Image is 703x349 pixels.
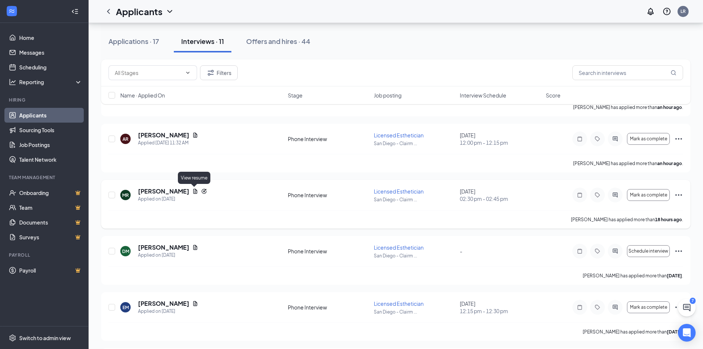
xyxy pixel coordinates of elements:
h5: [PERSON_NAME] [138,187,189,195]
h5: [PERSON_NAME] [138,243,189,252]
div: Open Intercom Messenger [678,324,696,342]
span: Name · Applied On [120,92,165,99]
svg: WorkstreamLogo [8,7,15,15]
span: Licensed Esthetician [374,188,424,195]
svg: QuestionInfo [662,7,671,16]
span: 12:15 pm - 12:30 pm [460,307,541,315]
div: EM [123,304,129,311]
span: Licensed Esthetician [374,132,424,138]
svg: Ellipses [674,303,683,312]
a: Talent Network [19,152,82,167]
svg: MagnifyingGlass [671,70,676,76]
span: Stage [288,92,303,99]
a: Applicants [19,108,82,123]
button: Mark as complete [627,189,670,201]
span: Mark as complete [630,192,667,198]
div: Reporting [19,78,83,86]
div: Applications · 17 [108,37,159,46]
svg: Document [192,244,198,250]
svg: ActiveChat [611,136,620,142]
div: LR [680,8,686,14]
span: - [460,248,462,254]
a: Sourcing Tools [19,123,82,137]
b: [DATE] [667,329,682,335]
input: Search in interviews [572,65,683,80]
div: Team Management [9,174,81,181]
div: AR [123,136,128,142]
div: Phone Interview [288,191,369,199]
span: Mark as complete [630,305,667,310]
a: OnboardingCrown [19,185,82,200]
h5: [PERSON_NAME] [138,300,189,308]
p: San Diego - Clairm ... [374,140,455,147]
svg: Tag [593,304,602,310]
svg: Note [575,248,584,254]
button: Mark as complete [627,301,670,313]
a: Messages [19,45,82,60]
div: View resume [178,172,210,184]
span: Interview Schedule [460,92,506,99]
b: an hour ago [657,161,682,166]
div: Interviews · 11 [181,37,224,46]
svg: Note [575,192,584,198]
div: Offers and hires · 44 [246,37,310,46]
div: [DATE] [460,131,541,146]
a: Job Postings [19,137,82,152]
a: TeamCrown [19,200,82,215]
svg: Document [192,188,198,194]
svg: Note [575,136,584,142]
svg: Ellipses [674,247,683,256]
button: ChatActive [678,299,696,317]
div: Applied on [DATE] [138,252,198,259]
a: Home [19,30,82,45]
span: Job posting [374,92,402,99]
svg: ActiveChat [611,248,620,254]
div: Applied [DATE] 11:32 AM [138,139,198,147]
svg: Ellipses [674,191,683,199]
svg: Tag [593,192,602,198]
svg: Document [192,301,198,307]
svg: Notifications [646,7,655,16]
div: Phone Interview [288,247,369,255]
svg: Document [192,132,198,138]
svg: Tag [593,248,602,254]
div: 7 [690,298,696,304]
svg: Settings [9,334,16,342]
span: Licensed Esthetician [374,244,424,251]
span: Schedule interview [628,249,668,254]
input: All Stages [115,69,182,77]
svg: Tag [593,136,602,142]
button: Mark as complete [627,133,670,145]
a: Scheduling [19,60,82,75]
span: Score [546,92,561,99]
svg: ActiveChat [611,304,620,310]
p: San Diego - Clairm ... [374,253,455,259]
h1: Applicants [116,5,162,18]
div: [DATE] [460,188,541,202]
svg: ChevronLeft [104,7,113,16]
b: 18 hours ago [655,217,682,222]
div: MR [122,192,129,198]
div: Phone Interview [288,304,369,311]
button: Schedule interview [627,245,670,257]
svg: ActiveChat [611,192,620,198]
svg: Filter [206,68,215,77]
div: Applied on [DATE] [138,308,198,315]
a: SurveysCrown [19,230,82,244]
span: Mark as complete [630,136,667,141]
b: [DATE] [667,273,682,278]
p: [PERSON_NAME] has applied more than . [583,329,683,335]
button: Filter Filters [200,65,238,80]
svg: Analysis [9,78,16,86]
svg: Ellipses [674,134,683,143]
svg: Note [575,304,584,310]
span: 12:00 pm - 12:15 pm [460,139,541,146]
p: San Diego - Clairm ... [374,309,455,315]
div: Hiring [9,97,81,103]
svg: Collapse [71,8,79,15]
a: PayrollCrown [19,263,82,278]
div: Phone Interview [288,135,369,143]
span: Licensed Esthetician [374,300,424,307]
svg: ChatActive [682,303,691,312]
